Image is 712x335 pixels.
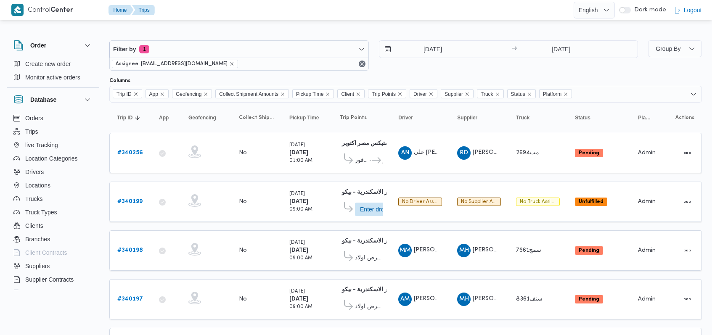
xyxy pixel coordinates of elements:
span: Pickup Time [289,114,319,121]
span: Drivers [25,167,44,177]
button: Branches [10,232,96,246]
button: Database [13,95,93,105]
b: مخزن فرونت دور الاسكندرية - بيكو [342,287,427,293]
span: Pending [575,295,603,303]
span: Dark mode [631,7,666,13]
span: Filter by [113,44,136,54]
span: Assignee: mostafa.elrouby@illa.com.eg [112,60,238,68]
span: Client [337,89,365,98]
div: No [239,149,247,157]
button: Supplier [454,111,504,124]
div: Muhammad Mahmood Aodh Hassan [398,244,412,257]
span: Geofencing [188,114,216,121]
div: No [239,198,247,206]
a: #340197 [117,294,143,304]
span: App [159,114,169,121]
span: Enter dropoff details [360,203,397,216]
small: [DATE] [289,289,305,294]
span: Trip ID; Sorted in descending order [117,114,132,121]
span: Truck [477,89,504,98]
button: Filter by1 active filters [110,41,368,58]
span: Admin [638,150,656,156]
input: Press the down key to open a popover containing a calendar. [379,41,475,58]
span: Driver [413,90,427,99]
button: Actions [680,146,694,160]
button: Trips [132,5,155,15]
span: Collect Shipment Amounts [219,90,278,99]
button: Open list of options [690,91,697,98]
button: Remove Pickup Time from selection in this group [325,92,330,97]
span: Pickup Time [292,89,334,98]
button: Home [109,5,134,15]
span: مب2694 [516,150,539,156]
span: Platform [638,114,652,121]
h3: Order [30,40,46,50]
svg: Sorted in descending order [134,114,141,121]
button: Remove [357,59,367,69]
span: AN [401,146,409,160]
label: Columns [109,77,130,84]
b: [DATE] [289,150,308,156]
span: MM [400,244,410,257]
span: Supplier Contracts [25,274,74,285]
span: Truck [516,114,529,121]
b: [DATE] [289,199,308,204]
span: على [PERSON_NAME] على [414,150,486,155]
span: No Supplier Assigned [457,198,501,206]
span: سنف8361 [516,296,543,302]
div: Order [7,57,99,87]
span: live Tracking [25,140,58,150]
span: Trip Points [340,114,367,121]
span: [PERSON_NAME] على [473,247,533,253]
span: Client Contracts [25,248,67,258]
b: # 340199 [117,199,143,204]
button: Remove App from selection in this group [160,92,165,97]
span: Status [507,89,536,98]
span: Devices [25,288,46,298]
span: Trip ID [113,89,142,98]
button: Actions [680,195,694,208]
a: #340256 [117,148,143,158]
span: Trip ID [116,90,132,99]
button: Create new order [10,57,96,71]
span: Pending [575,246,603,255]
span: Trucks [25,194,42,204]
button: Trucks [10,192,96,206]
span: [PERSON_NAME] على [473,296,533,301]
span: Collect Shipment Amounts [215,89,289,98]
span: Admin [638,296,656,302]
h3: Database [30,95,56,105]
span: Assignee: [EMAIL_ADDRESS][DOMAIN_NAME] [116,60,228,68]
span: Create new order [25,59,71,69]
span: Platform [539,89,572,98]
b: [DATE] [289,296,308,302]
span: Geofencing [172,89,212,98]
small: 01:00 AM [289,158,312,163]
span: كارفور [PERSON_NAME]لى هيلز [355,156,368,166]
button: Remove Collect Shipment Amounts from selection in this group [280,92,285,97]
span: Status [575,114,590,121]
span: Unfulfilled [575,198,607,206]
span: Location Categories [25,153,78,164]
b: اجيليتى لوجيستيكس مصر اكتوبر [342,141,419,146]
span: Supplier [441,89,474,98]
span: معرض اولاد [PERSON_NAME] مول [PERSON_NAME] - المنوفية [355,302,383,312]
span: Clients [25,221,43,231]
span: Trips [25,127,38,137]
span: Driver [410,89,437,98]
button: Locations [10,179,96,192]
div: Maroah Husam Aldin Saad Ala [457,244,471,257]
a: #340199 [117,197,143,207]
small: [DATE] [289,240,305,245]
span: MH [459,244,469,257]
button: Client Contracts [10,246,96,259]
b: Unfulfilled [579,199,603,204]
div: No [239,247,247,254]
button: Remove Geofencing from selection in this group [203,92,208,97]
input: Press the down key to open a popover containing a calendar. [519,41,603,58]
button: Geofencing [185,111,227,124]
span: App [146,89,169,98]
div: Rajh Dhba Muhni Msaad [457,146,471,160]
span: Status [511,90,525,99]
button: Remove Driver from selection in this group [429,92,434,97]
